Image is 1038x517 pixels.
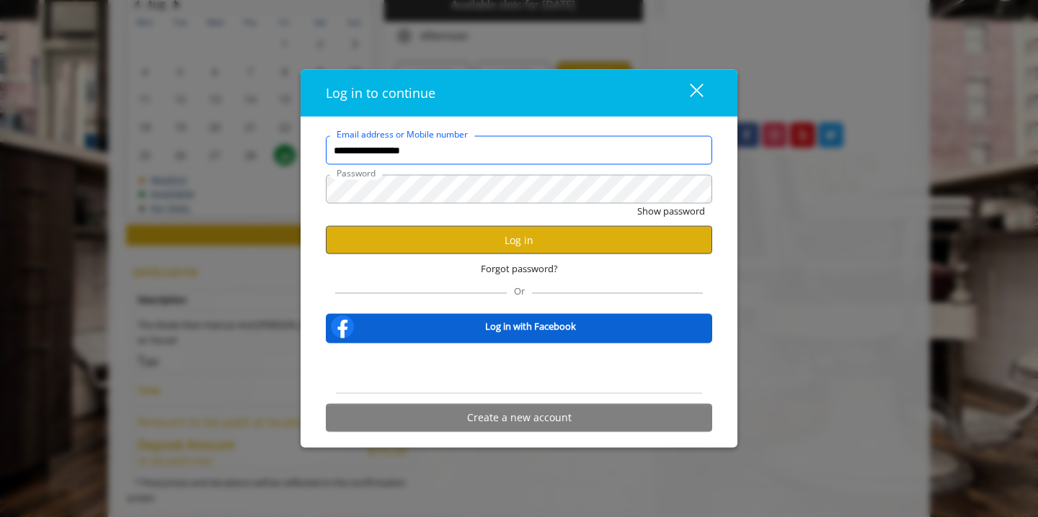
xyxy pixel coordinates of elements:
[326,136,712,165] input: Email address or Mobile number
[453,352,585,384] div: Sign in with Google. Opens in new tab
[673,82,702,104] div: close dialog
[329,127,475,141] label: Email address or Mobile number
[485,319,576,334] b: Log in with Facebook
[328,312,357,341] img: facebook-logo
[481,261,558,277] span: Forgot password?
[507,284,532,297] span: Or
[445,352,593,384] iframe: Sign in with Google Button
[326,175,712,204] input: Password
[329,166,383,180] label: Password
[637,204,705,219] button: Show password
[326,403,712,431] button: Create a new account
[326,84,435,102] span: Log in to continue
[663,78,712,108] button: close dialog
[326,226,712,254] button: Log in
